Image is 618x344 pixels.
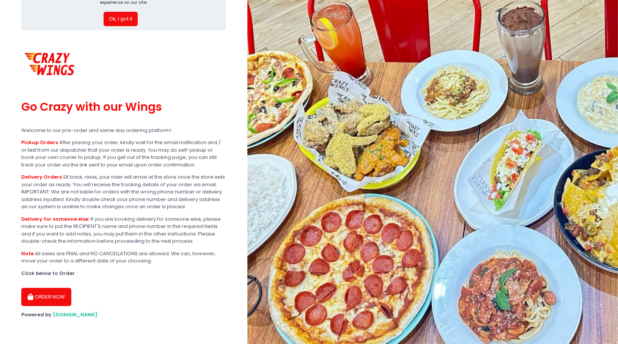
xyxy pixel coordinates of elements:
[21,288,71,306] button: ORDER NOW
[21,92,226,122] div: Go Crazy with our Wings
[21,139,226,168] div: After placing your order, kindly wait for the email notification and / or text from our dispatche...
[21,139,58,146] b: Pickup Orders
[21,311,226,319] div: Powered by
[21,270,226,277] div: Click below to Order
[21,250,226,265] div: All sales are FINAL and NO CANCELLATIONS are allowed. We can, however, move your order to a diffe...
[21,127,226,134] div: Welcome to our pre-order and same day ordering platform!
[21,35,78,92] img: Crazy Wings
[104,12,138,26] button: Ok, I got it
[21,215,90,223] b: Delivery for someone else:
[21,215,226,245] div: If you are booking delivery for someone else, please make sure to put the RECIPIENT'S name and ph...
[53,311,97,318] a: [DOMAIN_NAME]
[21,173,226,210] div: Sit back, relax, your rider will arrive at the store once the store sets your order as ready. You...
[21,173,62,181] b: Delivery Orders
[21,250,34,257] b: Note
